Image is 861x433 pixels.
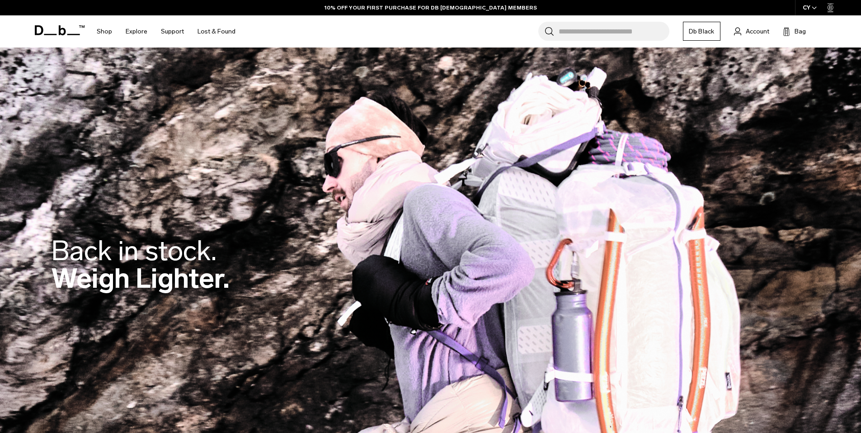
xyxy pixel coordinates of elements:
[51,237,230,292] h2: Weigh Lighter.
[734,26,769,37] a: Account
[97,15,112,48] a: Shop
[161,15,184,48] a: Support
[51,234,216,267] span: Back in stock.
[783,26,806,37] button: Bag
[126,15,147,48] a: Explore
[795,27,806,36] span: Bag
[90,15,242,48] nav: Main Navigation
[746,27,769,36] span: Account
[325,4,537,12] a: 10% OFF YOUR FIRST PURCHASE FOR DB [DEMOGRAPHIC_DATA] MEMBERS
[683,22,720,41] a: Db Black
[198,15,235,48] a: Lost & Found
